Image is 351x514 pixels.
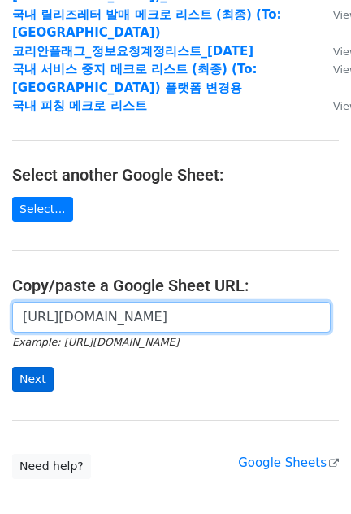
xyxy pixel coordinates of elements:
[12,98,147,113] a: 국내 피칭 메크로 리스트
[12,44,253,59] a: 코리안플래그_정보요청계정리스트_[DATE]
[12,276,339,295] h4: Copy/paste a Google Sheet URL:
[12,454,91,479] a: Need help?
[238,455,339,470] a: Google Sheets
[12,197,73,222] a: Select...
[12,7,281,41] a: 국내 릴리즈레터 발매 메크로 리스트 (최종) (To:[GEOGRAPHIC_DATA])
[12,302,331,333] input: Paste your Google Sheet URL here
[12,165,339,185] h4: Select another Google Sheet:
[12,336,179,348] small: Example: [URL][DOMAIN_NAME]
[12,62,257,95] a: 국내 서비스 중지 메크로 리스트 (최종) (To:[GEOGRAPHIC_DATA]) 플랫폼 변경용
[270,436,351,514] iframe: Chat Widget
[12,367,54,392] input: Next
